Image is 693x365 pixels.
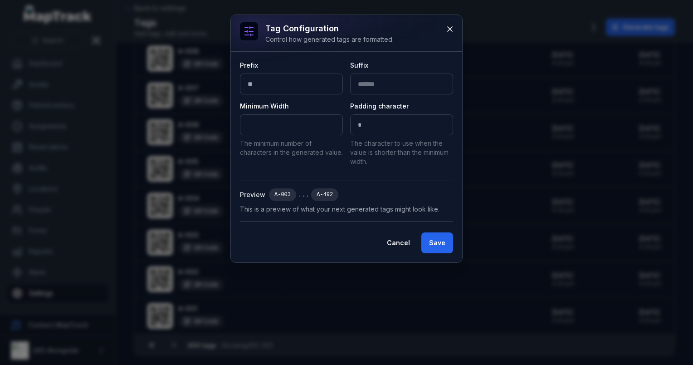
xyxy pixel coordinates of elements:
[240,139,343,157] p: The minimum number of characters in the generated value.
[311,188,338,201] div: A-492
[240,102,289,111] label: Minimum Width
[350,61,368,70] label: Suffix
[240,61,258,70] label: Prefix
[298,190,309,199] span: ...
[265,35,394,44] div: Control how generated tags are formatted.
[265,22,394,35] h3: Tag configuration
[350,139,453,166] p: The character to use when the value is shorter than the minimum width.
[240,190,269,199] span: Preview
[350,102,409,111] label: Padding character
[379,232,418,253] button: Cancel
[421,232,453,253] button: Save
[269,188,296,201] div: A-003
[240,205,453,214] span: This is a preview of what your next generated tags might look like.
